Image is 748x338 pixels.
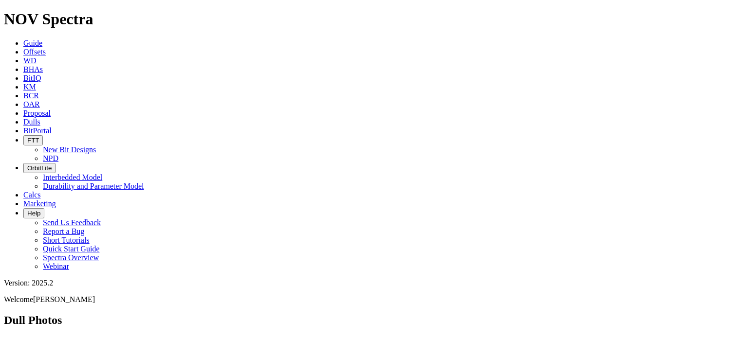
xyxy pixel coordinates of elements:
[23,208,44,218] button: Help
[43,245,99,253] a: Quick Start Guide
[4,279,744,287] div: Version: 2025.2
[43,227,84,235] a: Report a Bug
[4,314,744,327] h2: Dull Photos
[33,295,95,303] span: [PERSON_NAME]
[43,218,101,227] a: Send Us Feedback
[23,48,46,56] a: Offsets
[23,109,51,117] a: Proposal
[27,164,52,172] span: OrbitLite
[23,199,56,208] a: Marketing
[43,262,69,270] a: Webinar
[23,191,41,199] a: Calcs
[43,154,58,162] a: NPD
[23,65,43,73] a: BHAs
[23,118,40,126] a: Dulls
[43,173,102,181] a: Interbedded Model
[4,10,744,28] h1: NOV Spectra
[23,91,39,100] a: BCR
[23,74,41,82] a: BitIQ
[23,126,52,135] a: BitPortal
[27,137,39,144] span: FTT
[23,83,36,91] a: KM
[27,210,40,217] span: Help
[23,56,37,65] a: WD
[23,163,56,173] button: OrbitLite
[43,236,90,244] a: Short Tutorials
[43,253,99,262] a: Spectra Overview
[43,145,96,154] a: New Bit Designs
[4,295,744,304] p: Welcome
[23,135,43,145] button: FTT
[23,100,40,108] a: OAR
[43,182,144,190] a: Durability and Parameter Model
[23,39,42,47] a: Guide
